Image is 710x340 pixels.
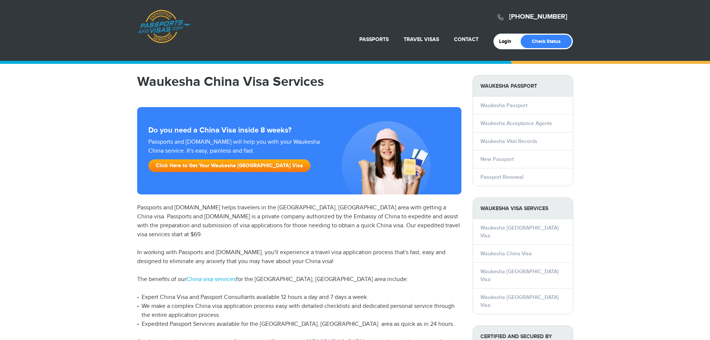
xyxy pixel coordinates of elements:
[521,35,572,48] a: Check Status
[480,268,559,283] a: Waukesha [GEOGRAPHIC_DATA] Visa
[138,10,190,43] a: Passports & [DOMAIN_NAME]
[137,302,461,320] li: We make a complex China visa application process easy with detailed checklists and dedicated pers...
[137,293,461,302] li: Expert China Visa and Passport Consultants available 12 hours a day and 7 days a week.
[404,36,439,43] a: Travel Visas
[145,138,325,176] div: Passports and [DOMAIN_NAME] will help you with your Waukesha China service. It's easy, painless a...
[480,294,559,308] a: Waukesha [GEOGRAPHIC_DATA] Visa
[137,203,461,239] p: Passports and [DOMAIN_NAME] helps travelers in the [GEOGRAPHIC_DATA], [GEOGRAPHIC_DATA] area with...
[137,75,461,88] h1: Waukesha China Visa Services
[480,225,559,239] a: Waukesha [GEOGRAPHIC_DATA] Visa
[148,159,310,172] a: Click Here to Get Your Waukesha [GEOGRAPHIC_DATA] Visa
[480,138,537,144] a: Waukesha Vital Records
[499,38,517,44] a: Login
[137,248,461,266] p: In working with Passports and [DOMAIN_NAME], you'll experience a travel visa application process ...
[480,250,532,257] a: Waukesha China Visa
[186,276,236,283] a: China visa services
[473,75,573,97] strong: Waukesha Passport
[137,320,461,329] li: Expedited Passport Services available for the [GEOGRAPHIC_DATA], [GEOGRAPHIC_DATA] area as quick ...
[480,156,514,162] a: New Passport
[148,126,450,135] strong: Do you need a China Visa inside 8 weeks?
[480,174,523,180] a: Passport Renewal
[509,13,567,21] a: [PHONE_NUMBER]
[454,36,479,43] a: Contact
[473,198,573,219] strong: Waukesha Visa Services
[480,102,527,109] a: Waukesha Passport
[137,275,461,284] p: The benefits of our for the [GEOGRAPHIC_DATA], [GEOGRAPHIC_DATA] area include:
[359,36,389,43] a: Passports
[480,120,552,127] a: Waukesha Acceptance Agents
